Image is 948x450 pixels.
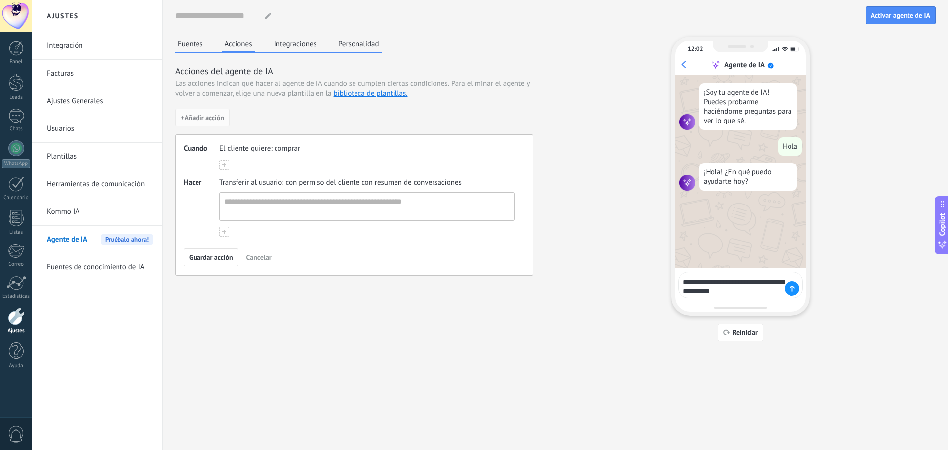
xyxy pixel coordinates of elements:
a: Integración [47,32,153,60]
div: Panel [2,59,31,65]
li: Usuarios [32,115,162,143]
div: Hola [778,137,802,156]
span: : [271,144,272,154]
span: Copilot [937,213,947,236]
span: : [282,178,283,188]
img: agent icon [679,114,695,130]
div: Leads [2,94,31,101]
div: ¡Hola! ¿En qué puedo ayudarte hoy? [699,163,797,191]
div: ¡Soy tu agente de IA! Puedes probarme haciéndome preguntas para ver lo que sé. [699,83,797,130]
li: Fuentes de conocimiento de IA [32,253,162,281]
a: biblioteca de plantillas. [334,89,408,98]
div: WhatsApp [2,159,30,168]
img: agent icon [679,175,695,191]
li: Herramientas de comunicación [32,170,162,198]
button: Activar agente de IA [866,6,936,24]
span: Las acciones indican qué hacer al agente de IA cuando se cumplen ciertas condiciones. [175,79,449,89]
li: Plantillas [32,143,162,170]
a: Herramientas de comunicación [47,170,153,198]
span: El cliente quiere [219,144,271,154]
a: Usuarios [47,115,153,143]
a: Fuentes de conocimiento de IA [47,253,153,281]
button: Personalidad [336,37,382,51]
span: Reiniciar [732,329,758,336]
span: Hacer [184,178,219,237]
a: Facturas [47,60,153,87]
button: Cancelar [242,250,276,265]
span: + Añadir acción [181,114,224,121]
div: Chats [2,126,31,132]
li: Kommo IA [32,198,162,226]
span: Activar agente de IA [871,12,930,19]
button: Integraciones [272,37,319,51]
span: Cuando [184,144,219,170]
div: Ayuda [2,363,31,369]
button: El cliente quiere: [219,144,273,154]
span: Agente de IA [47,226,87,253]
h3: Acciones del agente de IA [175,65,533,77]
span: Transferir al usuario [219,178,282,188]
button: Transferir al usuario: [219,178,283,188]
a: Plantillas [47,143,153,170]
button: Guardar acción [184,248,238,266]
div: Listas [2,229,31,236]
div: 12:02 [688,45,703,53]
span: Guardar acción [189,254,233,261]
button: con resumen de conversaciones [361,178,462,188]
a: Kommo IA [47,198,153,226]
button: Acciones [222,37,255,53]
div: Agente de IA [724,60,765,70]
li: Ajustes Generales [32,87,162,115]
span: Para eliminar el agente y volver a comenzar, elige una nueva plantilla en la [175,79,530,98]
div: Correo [2,261,31,268]
div: Ajustes [2,328,31,334]
li: Agente de IA [32,226,162,253]
button: Fuentes [175,37,205,51]
button: comprar [275,144,300,154]
div: Estadísticas [2,293,31,300]
button: con permiso del cliente [285,178,359,188]
button: +Añadir acción [175,109,230,126]
span: Pruébalo ahora! [101,234,153,245]
div: Calendario [2,195,31,201]
button: Reiniciar [718,324,763,341]
span: Cancelar [246,254,272,261]
li: Integración [32,32,162,60]
li: Facturas [32,60,162,87]
a: Ajustes Generales [47,87,153,115]
a: Agente de IAPruébalo ahora! [47,226,153,253]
